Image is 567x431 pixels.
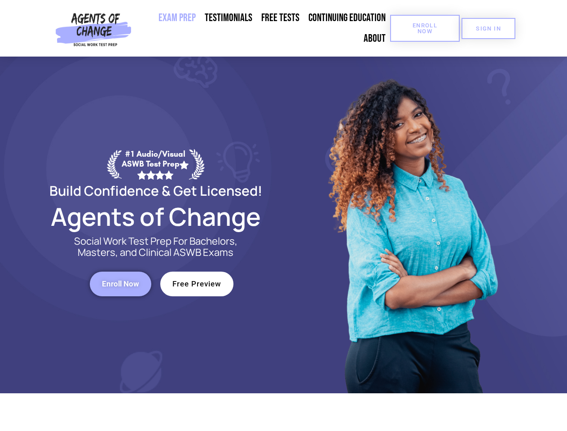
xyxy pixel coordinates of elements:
h2: Agents of Change [28,206,284,227]
a: Enroll Now [390,15,460,42]
a: Continuing Education [304,8,390,28]
a: Exam Prep [154,8,200,28]
img: Website Image 1 (1) [322,57,501,393]
span: SIGN IN [476,26,501,31]
span: Free Preview [172,280,221,288]
h2: Build Confidence & Get Licensed! [28,184,284,197]
a: Free Tests [257,8,304,28]
a: Free Preview [160,272,233,296]
a: Enroll Now [90,272,151,296]
p: Social Work Test Prep For Bachelors, Masters, and Clinical ASWB Exams [64,236,248,258]
span: Enroll Now [404,22,445,34]
nav: Menu [135,8,390,49]
a: Testimonials [200,8,257,28]
a: About [359,28,390,49]
a: SIGN IN [462,18,515,39]
span: Enroll Now [102,280,139,288]
div: #1 Audio/Visual ASWB Test Prep [122,149,189,179]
